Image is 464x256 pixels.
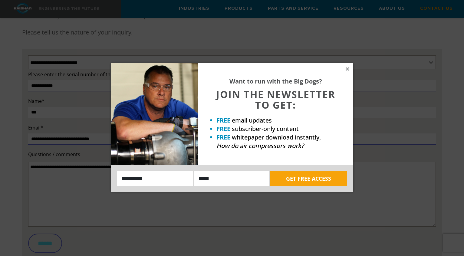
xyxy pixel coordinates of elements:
[232,116,272,124] span: email updates
[270,171,347,186] button: GET FREE ACCESS
[216,116,230,124] strong: FREE
[216,125,230,133] strong: FREE
[194,171,269,186] input: Email
[216,88,335,111] span: JOIN THE NEWSLETTER TO GET:
[232,125,299,133] span: subscriber-only content
[232,133,321,141] span: whitepaper download instantly,
[216,142,304,150] em: How do air compressors work?
[117,171,193,186] input: Name:
[345,66,350,72] button: Close
[229,77,322,85] strong: Want to run with the Big Dogs?
[216,133,230,141] strong: FREE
